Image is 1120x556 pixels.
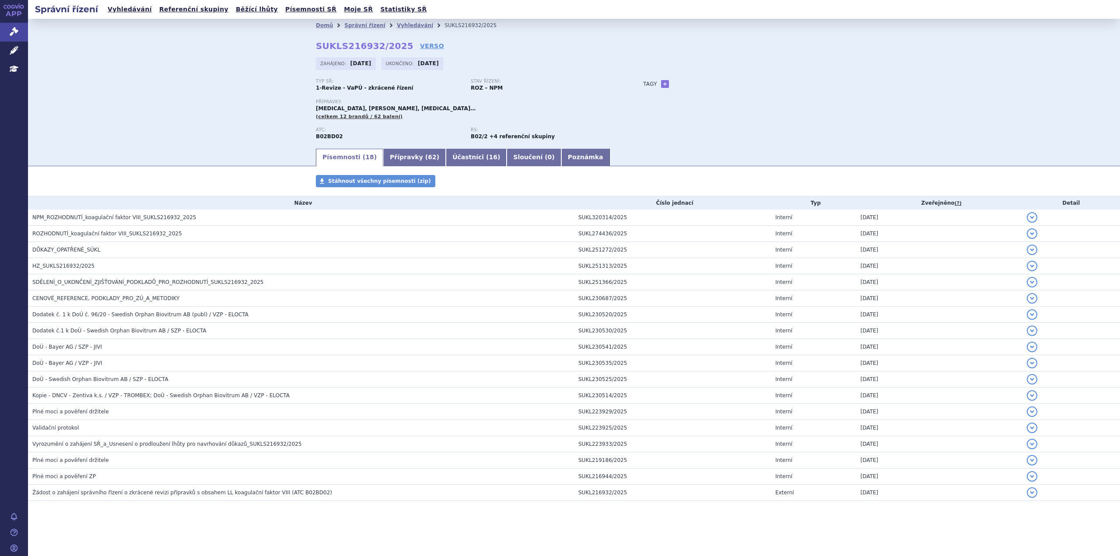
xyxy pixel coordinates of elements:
[446,149,507,166] a: Účastníci (16)
[1027,471,1037,482] button: detail
[856,339,1022,355] td: [DATE]
[856,404,1022,420] td: [DATE]
[386,60,416,67] span: Ukončeno:
[775,231,792,237] span: Interní
[1027,342,1037,352] button: detail
[574,371,771,388] td: SUKL230525/2025
[471,85,503,91] strong: ROZ – NPM
[856,388,1022,404] td: [DATE]
[283,3,339,15] a: Písemnosti SŘ
[489,154,497,161] span: 16
[32,409,109,415] span: Plné moci a pověření držitele
[856,274,1022,290] td: [DATE]
[574,242,771,258] td: SUKL251272/2025
[233,3,280,15] a: Běžící lhůty
[32,392,290,399] span: Kopie - DNCV - Zentiva k.s. / VZP - TROMBEX; DoÚ - Swedish Orphan Biovitrum AB / VZP - ELOCTA
[32,344,102,350] span: DoÚ - Bayer AG / SZP - JIVI
[574,388,771,404] td: SUKL230514/2025
[32,311,248,318] span: Dodatek č. 1 k DoÚ č. 96/20 - Swedish Orphan Biovitrum AB (publ) / VZP - ELOCTA
[320,60,348,67] span: Zahájeno:
[856,323,1022,339] td: [DATE]
[1027,487,1037,498] button: detail
[316,79,462,84] p: Typ SŘ:
[507,149,561,166] a: Sloučení (0)
[574,436,771,452] td: SUKL223933/2025
[471,79,617,84] p: Stav řízení:
[316,99,626,105] p: Přípravky:
[105,3,154,15] a: Vyhledávání
[32,231,182,237] span: ROZHODNUTÍ_koagulační faktor VIII_SUKLS216932_2025
[856,469,1022,485] td: [DATE]
[32,247,100,253] span: DŮKAZY_OPATŘENÉ_SÚKL
[775,376,792,382] span: Interní
[316,175,435,187] a: Stáhnout všechny písemnosti (zip)
[418,60,439,66] strong: [DATE]
[775,214,792,220] span: Interní
[574,452,771,469] td: SUKL219186/2025
[1027,325,1037,336] button: detail
[397,22,433,28] a: Vyhledávání
[574,469,771,485] td: SUKL216944/2025
[775,295,792,301] span: Interní
[428,154,436,161] span: 62
[350,60,371,66] strong: [DATE]
[574,290,771,307] td: SUKL230687/2025
[856,210,1022,226] td: [DATE]
[316,105,476,112] span: [MEDICAL_DATA], [PERSON_NAME], [MEDICAL_DATA]…
[574,339,771,355] td: SUKL230541/2025
[775,328,792,334] span: Interní
[378,3,429,15] a: Statistiky SŘ
[771,196,856,210] th: Typ
[775,344,792,350] span: Interní
[1027,390,1037,401] button: detail
[28,3,105,15] h2: Správní řízení
[775,279,792,285] span: Interní
[574,196,771,210] th: Číslo jednací
[775,311,792,318] span: Interní
[574,258,771,274] td: SUKL251313/2025
[32,295,179,301] span: CENOVÉ_REFERENCE, PODKLADY_PRO_ZÚ_A_METODIKY
[775,263,792,269] span: Interní
[1027,358,1037,368] button: detail
[28,196,574,210] th: Název
[775,392,792,399] span: Interní
[157,3,231,15] a: Referenční skupiny
[661,80,669,88] a: +
[1027,423,1037,433] button: detail
[775,409,792,415] span: Interní
[856,196,1022,210] th: Zveřejněno
[1027,293,1037,304] button: detail
[344,22,385,28] a: Správní řízení
[32,360,102,366] span: DoÚ - Bayer AG / VZP - JIVI
[32,441,302,447] span: Vyrozumění o zahájení SŘ_a_Usnesení o prodloužení lhůty pro navrhování důkazů_SUKLS216932/2025
[955,200,962,206] abbr: (?)
[574,274,771,290] td: SUKL251366/2025
[1027,374,1037,385] button: detail
[856,258,1022,274] td: [DATE]
[1027,212,1037,223] button: detail
[32,490,332,496] span: Žádost o zahájení správního řízení o zkrácené revizi přípravků s obsahem LL koagulační faktor VII...
[856,371,1022,388] td: [DATE]
[316,85,413,91] strong: 1-Revize - VaPÚ - zkrácené řízení
[856,242,1022,258] td: [DATE]
[1027,228,1037,239] button: detail
[561,149,610,166] a: Poznámka
[1027,406,1037,417] button: detail
[444,19,508,32] li: SUKLS216932/2025
[574,404,771,420] td: SUKL223929/2025
[471,133,488,140] strong: koagulační faktor VIII
[32,376,168,382] span: DoÚ - Swedish Orphan Biovitrum AB / SZP - ELOCTA
[574,485,771,501] td: SUKL216932/2025
[775,457,792,463] span: Interní
[574,355,771,371] td: SUKL230535/2025
[32,457,109,463] span: Plné moci a pověření držitele
[856,355,1022,371] td: [DATE]
[32,328,206,334] span: Dodatek č.1 k DoÚ - Swedish Orphan Biovitrum AB / SZP - ELOCTA
[643,79,657,89] h3: Tagy
[775,473,792,479] span: Interní
[856,290,1022,307] td: [DATE]
[490,133,555,140] strong: +4 referenční skupiny
[316,149,383,166] a: Písemnosti (18)
[1027,455,1037,465] button: detail
[856,226,1022,242] td: [DATE]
